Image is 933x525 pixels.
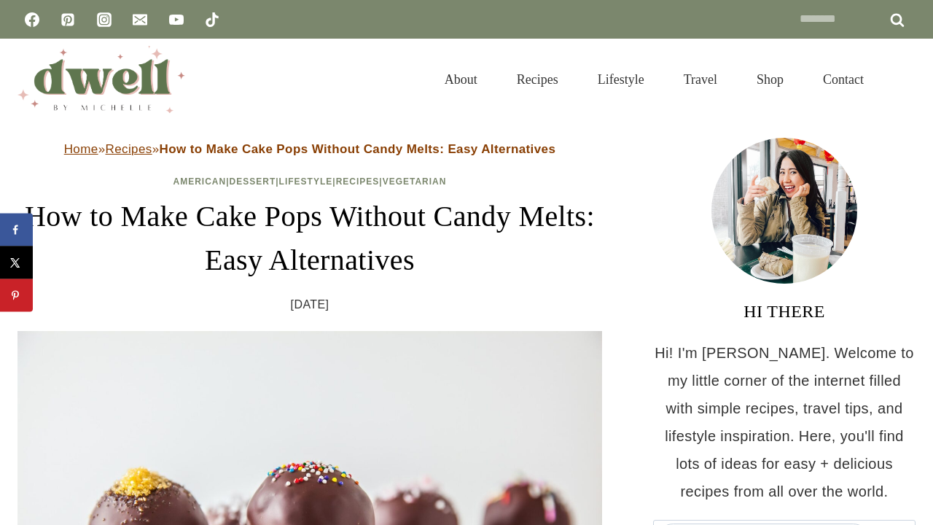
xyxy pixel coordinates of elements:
a: Recipes [106,142,152,156]
a: Lifestyle [578,54,664,105]
a: Shop [737,54,803,105]
strong: How to Make Cake Pops Without Candy Melts: Easy Alternatives [160,142,556,156]
a: Lifestyle [279,176,333,187]
a: YouTube [162,5,191,34]
p: Hi! I'm [PERSON_NAME]. Welcome to my little corner of the internet filled with simple recipes, tr... [653,339,916,505]
a: Email [125,5,155,34]
a: American [173,176,227,187]
time: [DATE] [291,294,329,316]
a: Pinterest [53,5,82,34]
img: DWELL by michelle [17,46,185,113]
button: View Search Form [891,67,916,92]
a: TikTok [198,5,227,34]
span: | | | | [173,176,447,187]
a: Contact [803,54,883,105]
a: Recipes [497,54,578,105]
a: Home [64,142,98,156]
a: Recipes [336,176,380,187]
a: About [425,54,497,105]
span: » » [64,142,556,156]
a: Vegetarian [383,176,447,187]
a: Dessert [230,176,276,187]
a: Instagram [90,5,119,34]
h3: HI THERE [653,298,916,324]
a: Facebook [17,5,47,34]
nav: Primary Navigation [425,54,883,105]
a: Travel [664,54,737,105]
h1: How to Make Cake Pops Without Candy Melts: Easy Alternatives [17,195,602,282]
